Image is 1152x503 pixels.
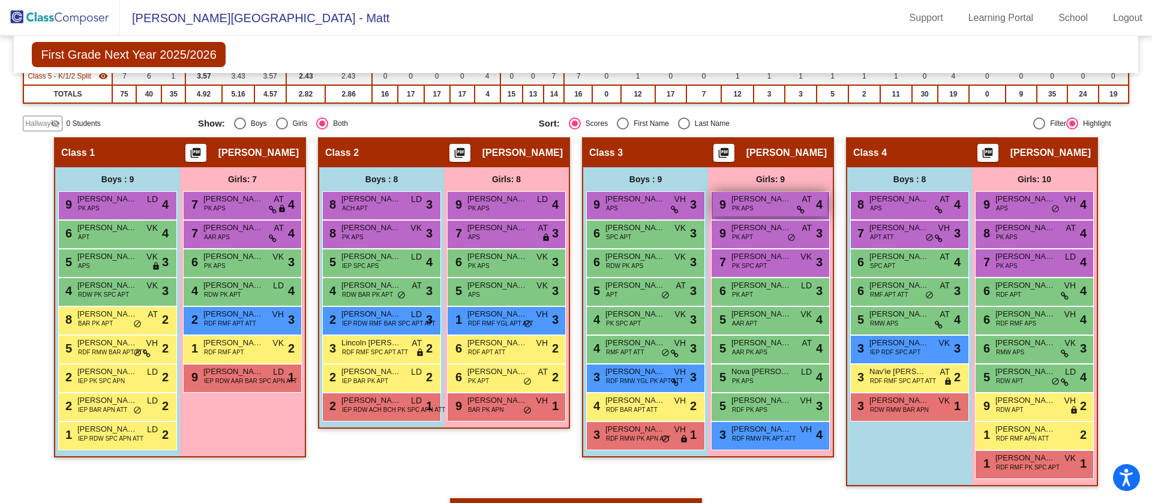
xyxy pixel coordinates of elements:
span: 6 [188,255,198,269]
span: ACH APT [342,204,368,213]
td: 30 [912,85,938,103]
td: 9 [1006,85,1037,103]
span: 4 [288,282,295,300]
span: [PERSON_NAME] [77,222,137,234]
span: 4 [1080,195,1087,213]
td: 17 [450,85,475,103]
span: AT [412,279,422,292]
mat-icon: picture_as_pdf [980,147,995,164]
span: [PERSON_NAME] [341,193,401,205]
div: Boys : 8 [847,167,972,191]
span: lock [152,262,160,272]
td: 1 [848,67,880,85]
span: [PERSON_NAME] [605,251,665,263]
span: [PERSON_NAME] [995,193,1055,205]
span: PK APS [996,261,1018,270]
td: 2.82 [286,85,325,103]
mat-icon: picture_as_pdf [716,147,731,164]
td: 1 [817,67,848,85]
button: Print Students Details [449,144,470,162]
span: LD [411,308,422,321]
span: Class 1 [61,147,95,159]
div: Girls: 10 [972,167,1097,191]
span: [PERSON_NAME] [605,308,665,320]
span: 3 [690,224,697,242]
td: 12 [621,85,655,103]
span: SPC APT [606,233,631,242]
span: LD [1065,251,1076,263]
td: 0 [655,67,687,85]
span: 4 [162,195,169,213]
span: LD [273,279,284,292]
span: 4 [426,253,433,271]
span: RDW BAR PK APT [342,290,393,299]
span: 9 [62,198,72,211]
span: VK [674,222,686,234]
mat-radio-group: Select an option [539,118,871,129]
span: do_not_disturb_alt [925,291,934,300]
span: 5 [590,284,600,297]
div: Girls: 8 [444,167,569,191]
span: AT [940,279,950,292]
span: [PERSON_NAME] [746,147,827,159]
span: [PERSON_NAME] [467,222,527,234]
span: 4 [816,195,823,213]
span: AAR APS [204,233,230,242]
span: 8 [326,227,336,240]
span: 3 [552,224,559,242]
span: [PERSON_NAME] [995,222,1055,234]
span: [PERSON_NAME] [77,308,137,320]
span: [PERSON_NAME] [869,251,929,263]
span: 9 [590,198,600,211]
span: 6 [452,255,462,269]
span: [PERSON_NAME] [731,308,791,320]
span: lock [278,204,286,214]
span: 3 [954,224,961,242]
span: 3 [426,224,433,242]
span: do_not_disturb_alt [787,233,796,243]
span: PK APS [78,204,100,213]
span: 3 [426,282,433,300]
span: RDW PK SPC APT [78,290,129,299]
div: Last Name [690,118,730,129]
span: [PERSON_NAME] [995,251,1055,263]
span: VK [674,308,686,321]
span: 4 [62,284,72,297]
span: 4 [1080,282,1087,300]
span: lock [542,233,550,243]
span: do_not_disturb_alt [1051,204,1060,214]
span: [PERSON_NAME] [731,222,791,234]
span: [PERSON_NAME] [203,279,263,291]
span: [PERSON_NAME] [869,279,929,291]
span: APS [78,261,90,270]
span: 3 [690,253,697,271]
span: AT [802,222,812,234]
span: 3 [288,253,295,271]
div: Girls: 7 [180,167,305,191]
span: 6 [854,255,864,269]
mat-radio-group: Select an option [198,118,530,129]
span: 7 [854,227,864,240]
td: 75 [112,85,137,103]
td: 5 [817,85,848,103]
span: 5 [452,284,462,297]
span: 8 [980,227,990,240]
span: RDW PK APT [204,290,241,299]
span: [PERSON_NAME] [731,279,791,291]
span: 9 [980,198,990,211]
td: 7 [112,67,137,85]
span: 9 [716,227,726,240]
span: 5 [326,255,336,269]
td: 2.43 [286,67,325,85]
td: 1 [880,67,912,85]
td: 7 [686,85,721,103]
td: 0 [1099,67,1129,85]
span: Class 4 [853,147,887,159]
span: 6 [590,255,600,269]
span: 4 [954,195,961,213]
td: 0 [500,67,523,85]
td: 35 [1037,85,1067,103]
span: AT [676,279,686,292]
span: 7 [188,198,198,211]
span: APT ATT [870,233,894,242]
